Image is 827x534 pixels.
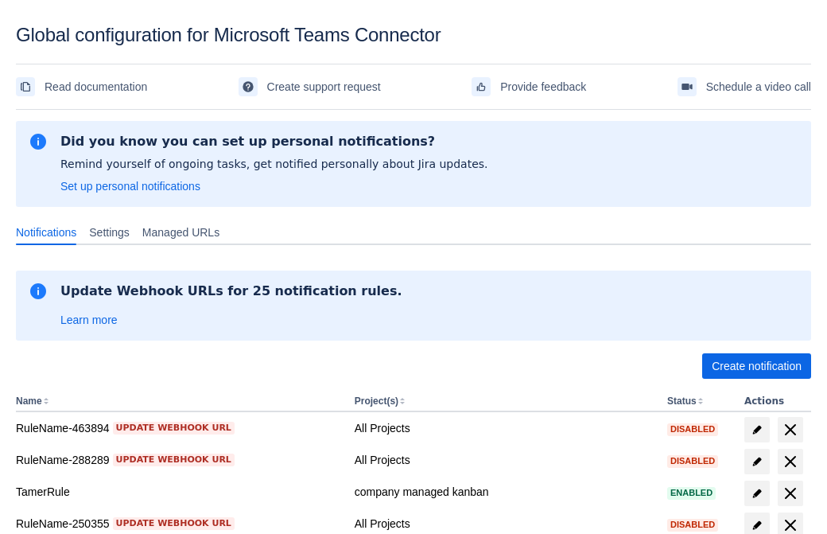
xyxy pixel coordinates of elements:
a: Set up personal notifications [60,178,200,194]
span: Settings [89,224,130,240]
div: TamerRule [16,484,342,500]
div: RuleName-250355 [16,516,342,532]
span: Disabled [667,425,718,434]
p: Remind yourself of ongoing tasks, get notified personally about Jira updates. [60,156,488,172]
span: delete [781,452,800,471]
span: edit [751,487,763,500]
span: Notifications [16,224,76,240]
th: Actions [738,392,811,412]
span: videoCall [681,80,693,93]
span: Create notification [712,353,802,379]
span: information [29,132,48,151]
span: information [29,282,48,301]
span: documentation [19,80,32,93]
span: Create support request [267,74,381,99]
span: Managed URLs [142,224,219,240]
div: company managed kanban [355,484,654,500]
span: Enabled [667,489,716,497]
span: Disabled [667,457,718,466]
div: Global configuration for Microsoft Teams Connector [16,24,811,46]
span: Update webhook URL [116,517,231,530]
button: Create notification [702,353,811,379]
span: feedback [475,80,487,93]
span: edit [751,455,763,468]
span: Update webhook URL [116,454,231,466]
a: Provide feedback [472,74,586,99]
h2: Did you know you can set up personal notifications? [60,134,488,150]
span: Update webhook URL [116,422,231,435]
div: RuleName-463894 [16,420,342,436]
span: delete [781,420,800,439]
a: Learn more [60,312,118,328]
div: All Projects [355,516,654,532]
span: delete [781,484,800,503]
button: Name [16,396,42,407]
span: Provide feedback [500,74,586,99]
span: support [242,80,254,93]
div: RuleName-288289 [16,452,342,468]
span: Read documentation [45,74,147,99]
span: edit [751,423,763,436]
a: Create support request [239,74,381,99]
span: Schedule a video call [706,74,811,99]
a: Read documentation [16,74,147,99]
button: Status [667,396,697,407]
div: All Projects [355,420,654,436]
a: Schedule a video call [678,74,811,99]
span: Disabled [667,520,718,529]
button: Project(s) [355,396,398,407]
div: All Projects [355,452,654,468]
h2: Update Webhook URLs for 25 notification rules. [60,283,402,299]
span: edit [751,519,763,532]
